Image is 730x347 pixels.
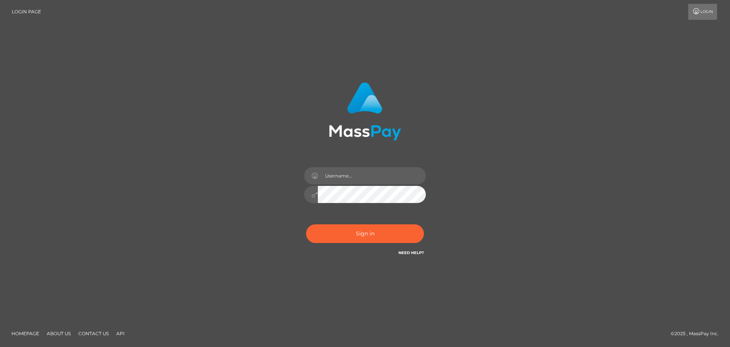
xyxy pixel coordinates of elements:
img: MassPay Login [329,82,401,141]
a: Login Page [12,4,41,20]
a: Contact Us [75,328,112,339]
button: Sign in [306,224,424,243]
a: Homepage [8,328,42,339]
div: © 2025 , MassPay Inc. [671,329,724,338]
a: API [113,328,128,339]
a: About Us [44,328,74,339]
a: Need Help? [398,250,424,255]
a: Login [688,4,717,20]
input: Username... [318,167,426,184]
